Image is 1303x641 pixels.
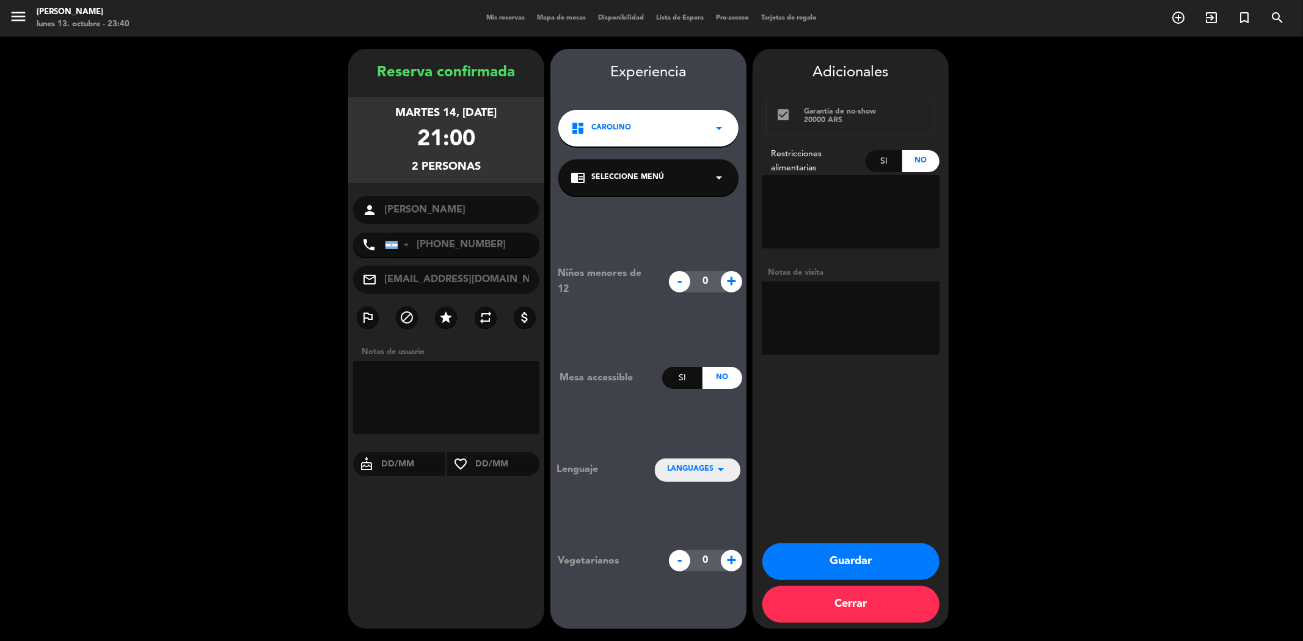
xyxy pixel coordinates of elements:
button: menu [9,7,27,30]
div: Argentina: +54 [385,233,414,256]
span: - [669,271,690,292]
span: Mis reservas [480,15,531,21]
div: Si [662,367,702,389]
div: Reserva confirmada [348,61,544,85]
i: turned_in_not [1237,10,1252,25]
div: Niños menores de 12 [549,266,663,297]
i: dashboard [571,121,585,136]
i: outlined_flag [360,310,375,325]
input: DD/MM [380,457,445,472]
span: + [721,550,742,571]
i: menu [9,7,27,26]
div: Experiencia [550,61,746,85]
span: Mapa de mesas [531,15,592,21]
span: + [721,271,742,292]
i: search [1270,10,1285,25]
div: Vegetarianos [549,553,663,569]
div: Mesa accessible [550,370,662,386]
i: arrow_drop_down [712,170,726,185]
div: Lenguaje [557,462,635,477]
div: Garantía de no-show [804,107,925,116]
i: check_box [776,107,790,122]
span: Carolino [591,122,631,134]
div: Notas de visita [762,266,940,279]
span: Lista de Espera [650,15,710,21]
span: Seleccione Menú [591,172,664,184]
i: attach_money [517,310,532,325]
i: cake [353,457,380,471]
i: exit_to_app [1204,10,1219,25]
div: lunes 13. octubre - 23:40 [37,18,130,31]
i: arrow_drop_down [714,462,728,477]
div: Adicionales [762,61,940,85]
i: mail_outline [362,272,377,287]
div: 21:00 [417,122,475,158]
span: Disponibilidad [592,15,650,21]
span: LANGUAGES [667,463,714,476]
button: Cerrar [762,586,940,623]
i: arrow_drop_down [712,121,726,136]
span: Tarjetas de regalo [755,15,823,21]
i: repeat [478,310,493,325]
i: block [400,310,414,325]
span: Pre-acceso [710,15,755,21]
div: No [902,150,940,172]
div: 20000 ARS [804,116,925,125]
i: person [362,203,377,217]
div: Restricciones alimentarias [762,147,866,175]
button: Guardar [762,543,940,580]
input: DD/MM [474,457,539,472]
span: - [669,550,690,571]
i: phone [362,237,376,252]
i: favorite_border [447,457,474,471]
i: star [439,310,453,325]
i: add_circle_outline [1171,10,1186,25]
i: chrome_reader_mode [571,170,585,185]
div: [PERSON_NAME] [37,6,130,18]
div: martes 14, [DATE] [396,104,497,122]
div: No [703,367,742,389]
div: Si [866,150,903,172]
div: 2 personas [412,158,481,176]
div: Notas de usuario [356,346,544,358]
